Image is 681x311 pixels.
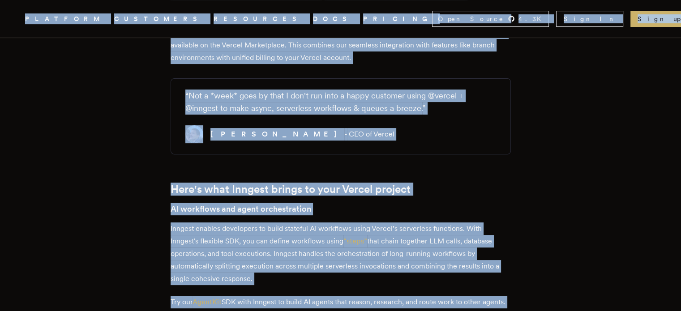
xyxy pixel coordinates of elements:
blockquote: “ Not a *week* goes by that I don't run into a happy customer using @vercel + @inngest to make as... [185,89,493,115]
button: RESOURCES [214,13,302,25]
img: Image of Guillermo Rauch [185,125,203,143]
a: CUSTOMERS [114,13,203,25]
a: DOCS [313,13,352,25]
button: PLATFORM [25,13,103,25]
p: It's now even easier for Vercel users to get started with Inngest. We're excited to announce Inng... [171,26,511,64]
span: 4.3 K [518,14,547,23]
figcaption: - CEO of Vercel [210,128,394,141]
h2: Here's what Inngest brings to your Vercel project [171,183,511,196]
a: AgentKit [193,298,222,306]
a: PRICING [363,13,432,25]
h3: AI workflows and agent orchestration [171,203,511,215]
a: “steps” [343,237,367,245]
span: Open Source [438,14,504,23]
p: Try our SDK with Inngest to build AI agents that reason, research, and route work to other agents. [171,296,511,308]
span: [PERSON_NAME] [210,130,344,138]
p: Inngest enables developers to build stateful AI workflows using Vercel’s serverless functions. Wi... [171,222,511,285]
a: Sign In [556,11,623,27]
